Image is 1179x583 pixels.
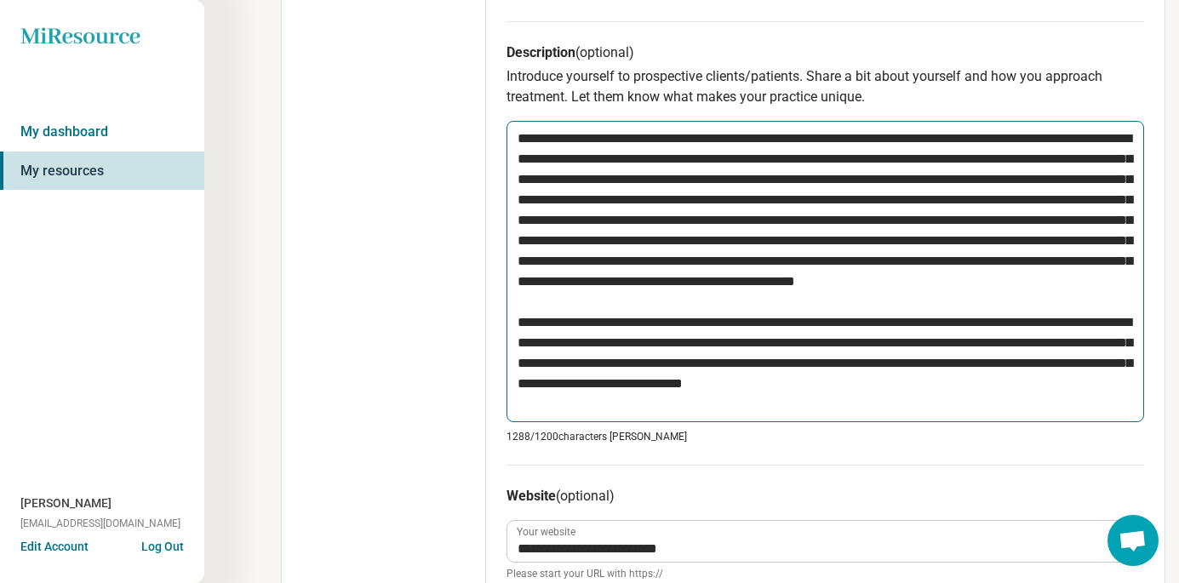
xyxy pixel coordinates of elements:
[20,516,180,531] span: [EMAIL_ADDRESS][DOMAIN_NAME]
[20,538,89,556] button: Edit Account
[517,527,575,537] label: Your website
[141,538,184,552] button: Log Out
[20,494,112,512] span: [PERSON_NAME]
[507,43,1144,63] h3: Description
[507,486,1144,506] h3: Website
[507,566,1144,581] span: Please start your URL with https://
[507,66,1144,107] p: Introduce yourself to prospective clients/patients. Share a bit about yourself and how you approa...
[556,488,615,504] span: (optional)
[575,44,634,60] span: (optional)
[1107,515,1159,566] a: Open chat
[507,429,1144,444] p: 1288/ 1200 characters [PERSON_NAME]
